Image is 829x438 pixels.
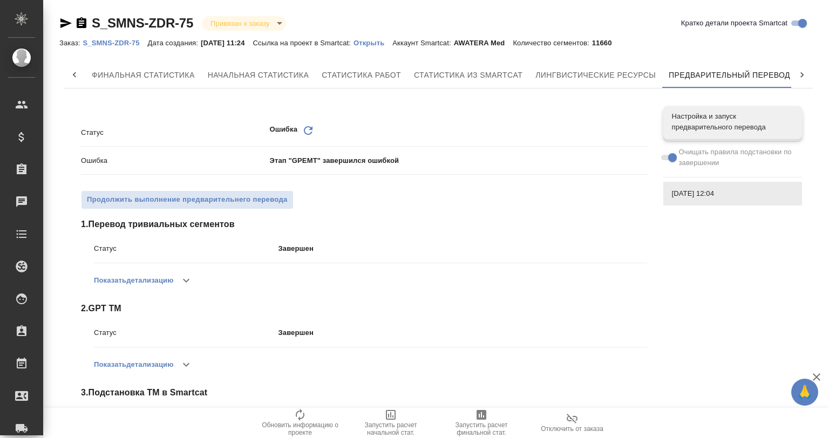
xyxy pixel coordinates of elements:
[59,17,72,30] button: Скопировать ссылку для ЯМессенджера
[354,38,392,47] a: Открыть
[94,352,173,378] button: Показатьдетализацию
[270,124,298,141] p: Ошибка
[87,194,288,206] span: Продолжить выполнение предварительнего перевода
[81,218,647,231] span: 1 . Перевод тривиальных сегментов
[207,19,273,28] button: Привязан к заказу
[414,69,522,82] span: Статистика из Smartcat
[672,188,793,199] span: [DATE] 12:04
[454,39,513,47] p: AWATERA Med
[527,408,617,438] button: Отключить от заказа
[261,421,339,436] span: Обновить информацию о проекте
[278,327,647,338] p: Завершен
[81,190,294,209] button: Продолжить выполнение предварительнего перевода
[663,106,802,138] div: Настройка и запуск предварительного перевода
[322,69,401,82] span: Статистика работ
[83,39,147,47] p: S_SMNS-ZDR-75
[81,302,647,315] span: 2 . GPT TM
[253,39,354,47] p: Ссылка на проект в Smartcat:
[202,16,286,31] div: Привязан к заказу
[669,69,790,82] span: Предварительный перевод
[208,69,309,82] span: Начальная статистика
[59,39,83,47] p: Заказ:
[436,408,527,438] button: Запустить расчет финальной стат.
[201,39,253,47] p: [DATE] 11:24
[81,386,647,399] span: 3 . Подстановка ТМ в Smartcat
[443,421,520,436] span: Запустить расчет финальной стат.
[796,381,814,403] span: 🙏
[352,421,430,436] span: Запустить расчет начальной стат.
[75,17,88,30] button: Скопировать ссылку
[535,69,656,82] span: Лингвистические ресурсы
[681,18,787,29] span: Кратко детали проекта Smartcat
[354,39,392,47] p: Открыть
[541,425,603,433] span: Отключить от заказа
[81,155,270,166] p: Ошибка
[270,155,647,166] p: Этап "GPEMT" завершился ошибкой
[148,39,201,47] p: Дата создания:
[92,16,193,30] a: S_SMNS-ZDR-75
[392,39,453,47] p: Аккаунт Smartcat:
[592,39,620,47] p: 11660
[791,379,818,406] button: 🙏
[81,127,270,138] p: Статус
[345,408,436,438] button: Запустить расчет начальной стат.
[278,243,647,254] p: Завершен
[679,147,794,168] span: Очищать правила подстановки по завершении
[92,69,195,82] span: Финальная статистика
[255,408,345,438] button: Обновить информацию о проекте
[94,243,278,254] p: Статус
[513,39,592,47] p: Количество сегментов:
[663,182,802,206] div: [DATE] 12:04
[94,268,173,293] button: Показатьдетализацию
[94,327,278,338] p: Статус
[83,38,147,47] a: S_SMNS-ZDR-75
[672,111,793,133] span: Настройка и запуск предварительного перевода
